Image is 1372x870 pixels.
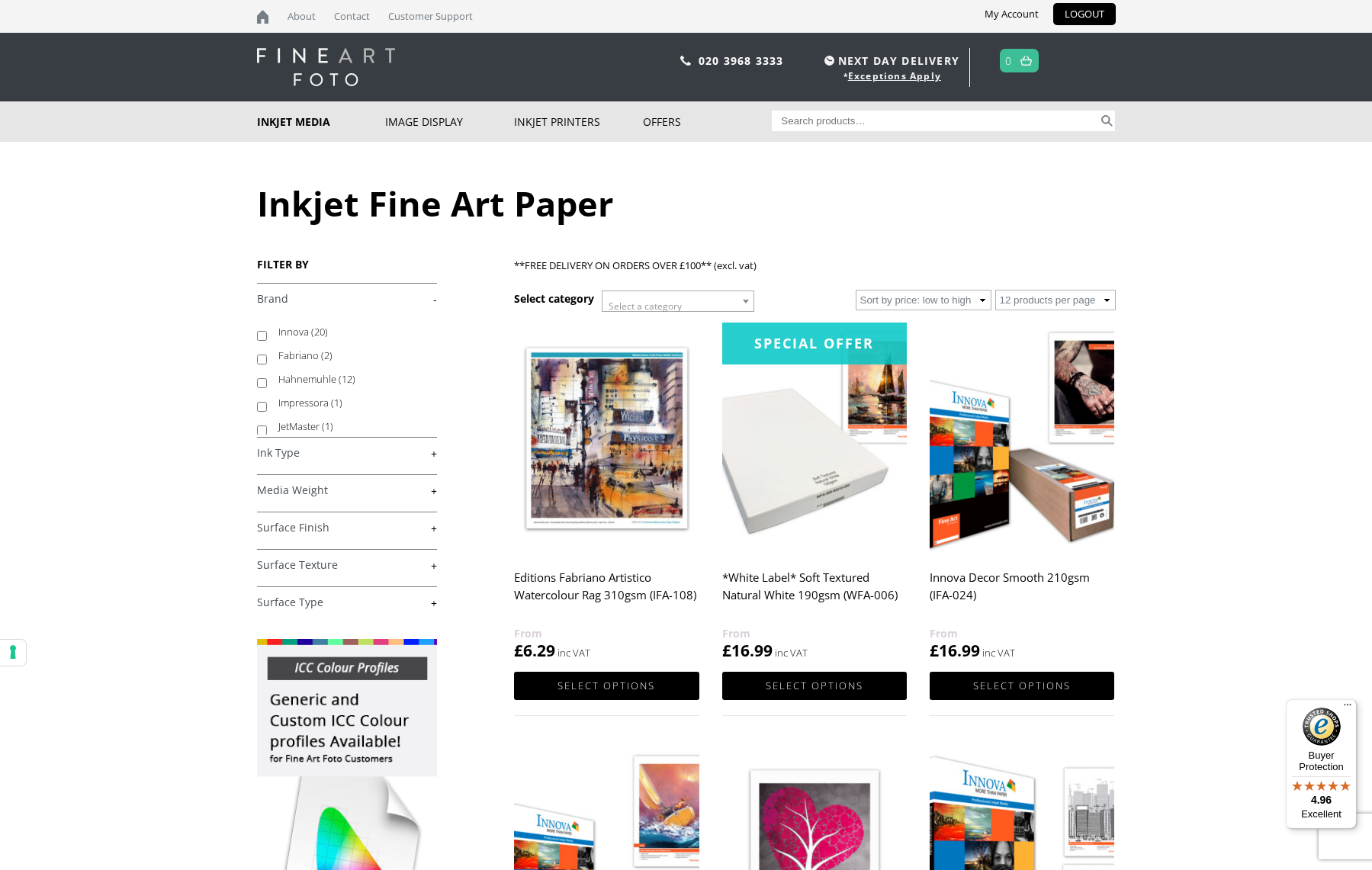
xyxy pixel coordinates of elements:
span: (1) [331,396,342,409]
a: - [257,292,437,307]
img: Trusted Shops Trustmark [1303,708,1341,746]
a: Inkjet Printers [514,101,643,142]
label: Innova [278,320,423,344]
span: (20) [311,325,328,339]
a: Image Display [385,101,514,142]
h4: Ink Type [257,437,437,467]
img: logo-white.svg [257,48,395,86]
a: Special Offer*White Label* Soft Textured Natural White 190gsm (WFA-006) £16.99 [722,323,907,662]
span: (2) [321,348,333,362]
a: Offers [643,101,772,142]
select: Shop order [856,290,991,310]
img: time.svg [824,56,834,66]
a: My Account [973,3,1050,25]
h4: Surface Texture [257,549,437,579]
p: **FREE DELIVERY ON ORDERS OVER £100** (excl. vat) [514,257,1115,274]
a: Select options for “*White Label* Soft Textured Natural White 190gsm (WFA-006)” [722,672,907,700]
label: Fabriano [278,344,423,368]
h4: Surface Finish [257,512,437,542]
a: + [257,446,437,461]
h2: *White Label* Soft Textured Natural White 190gsm (WFA-006) [722,563,907,624]
a: + [257,483,437,498]
a: + [257,521,437,535]
a: LOGOUT [1053,3,1116,25]
img: Editions Fabriano Artistico Watercolour Rag 310gsm (IFA-108) [514,323,699,554]
span: Select a category [609,300,682,313]
h4: Surface Type [257,586,437,617]
div: Special Offer [722,323,907,364]
a: Exceptions Apply [848,69,941,82]
img: phone.svg [680,56,691,66]
button: Search [1098,111,1116,131]
a: 0 [1005,50,1012,72]
h1: Inkjet Fine Art Paper [257,180,1116,226]
h4: Media Weight [257,474,437,505]
img: basket.svg [1020,56,1032,66]
span: £ [514,640,523,661]
input: Search products… [772,111,1098,131]
span: £ [722,640,731,661]
p: Excellent [1286,808,1357,820]
a: + [257,558,437,573]
a: Select options for “Editions Fabriano Artistico Watercolour Rag 310gsm (IFA-108)” [514,672,699,700]
button: Trusted Shops TrustmarkBuyer Protection4.96Excellent [1286,699,1357,829]
a: Innova Decor Smooth 210gsm (IFA-024) £16.99 [930,323,1114,662]
label: Impressora [278,391,423,415]
h2: Editions Fabriano Artistico Watercolour Rag 310gsm (IFA-108) [514,563,699,624]
label: Hahnemuhle [278,368,423,391]
label: JetMaster [278,415,423,438]
span: NEXT DAY DELIVERY [821,52,959,69]
bdi: 16.99 [722,640,773,661]
a: Editions Fabriano Artistico Watercolour Rag 310gsm (IFA-108) £6.29 [514,323,699,662]
button: Menu [1338,699,1357,718]
span: 4.96 [1311,794,1332,806]
img: Innova Decor Smooth 210gsm (IFA-024) [930,323,1114,554]
h3: Select category [514,291,594,306]
bdi: 16.99 [930,640,980,661]
h2: Innova Decor Smooth 210gsm (IFA-024) [930,563,1114,624]
h3: FILTER BY [257,257,437,271]
a: Inkjet Media [257,101,386,142]
a: 020 3968 3333 [699,53,784,68]
p: Buyer Protection [1286,750,1357,772]
a: Select options for “Innova Decor Smooth 210gsm (IFA-024)” [930,672,1114,700]
bdi: 6.29 [514,640,555,661]
span: (1) [322,419,333,433]
img: *White Label* Soft Textured Natural White 190gsm (WFA-006) [722,323,907,554]
span: (12) [339,372,355,386]
h4: Brand [257,283,437,313]
a: + [257,596,437,610]
span: £ [930,640,939,661]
